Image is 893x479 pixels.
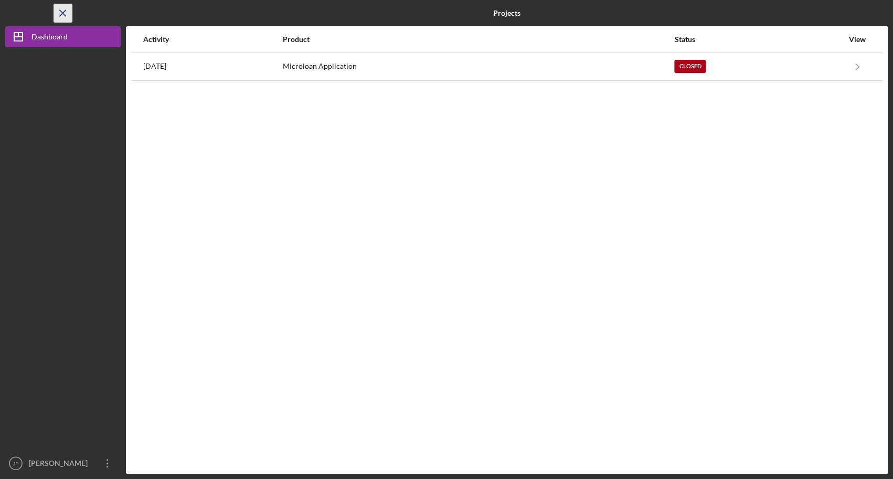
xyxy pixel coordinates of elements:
[143,62,166,70] time: 2025-09-27 00:11
[5,26,121,47] button: Dashboard
[31,26,68,50] div: Dashboard
[283,54,673,80] div: Microloan Application
[283,35,673,44] div: Product
[143,35,282,44] div: Activity
[674,60,706,73] div: Closed
[26,453,94,476] div: [PERSON_NAME]
[5,453,121,474] button: JP[PERSON_NAME]
[844,35,870,44] div: View
[13,461,18,466] text: JP
[493,9,520,17] b: Projects
[674,35,843,44] div: Status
